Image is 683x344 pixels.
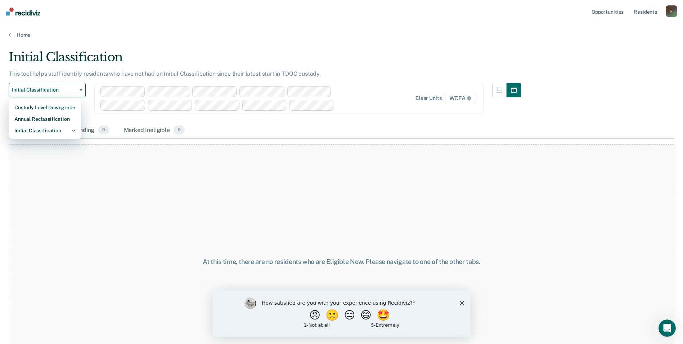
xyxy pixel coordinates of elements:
[175,258,508,266] div: At this time, there are no residents who are Eligible Now. Please navigate to one of the other tabs.
[6,8,40,16] img: Recidiviz
[9,70,321,77] p: This tool helps staff identify residents who have not had an Initial Classification since their l...
[98,125,109,135] span: 0
[14,113,75,125] div: Annual Reclassification
[9,32,674,38] a: Home
[14,102,75,113] div: Custody Level Downgrade
[174,125,185,135] span: 0
[12,87,77,93] span: Initial Classification
[122,123,187,138] div: Marked Ineligible0
[9,50,521,70] div: Initial Classification
[445,93,476,104] span: WCFA
[9,83,86,97] button: Initial Classification
[14,125,75,136] div: Initial Classification
[415,95,442,101] div: Clear units
[659,319,676,337] iframe: Intercom live chat
[666,5,677,17] button: k
[71,123,111,138] div: Pending0
[213,290,471,337] iframe: Survey by Kim from Recidiviz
